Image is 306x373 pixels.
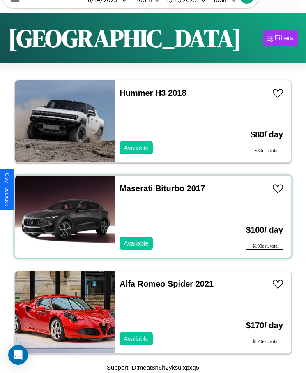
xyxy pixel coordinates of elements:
[251,148,283,154] div: $ 80 est. total
[246,338,283,345] div: $ 170 est. total
[246,243,283,250] div: $ 100 est. total
[120,88,186,97] a: Hummer H3 2018
[275,34,294,42] div: Filters
[120,184,205,193] a: Maserati Biturbo 2017
[107,362,199,373] p: Support ID: meat8n6h2yksuixpxq5
[263,30,298,46] button: Filters
[120,279,214,288] a: Alfa Romeo Spider 2021
[124,142,149,153] p: Available
[246,217,283,243] h3: $ 100 / day
[4,173,10,206] div: Give Feedback
[8,21,242,55] h1: [GEOGRAPHIC_DATA]
[124,333,149,344] p: Available
[124,238,149,249] p: Available
[8,345,28,365] div: Open Intercom Messenger
[246,313,283,338] h3: $ 170 / day
[251,122,283,148] h3: $ 80 / day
